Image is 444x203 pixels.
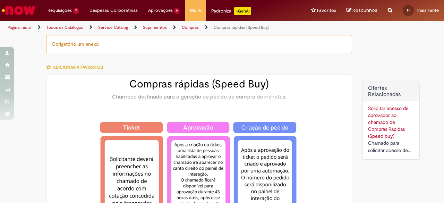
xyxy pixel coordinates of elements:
[8,25,32,30] a: Página inicial
[190,7,201,14] span: More
[53,78,345,90] h2: Compras rápidas (Speed Buy)
[143,25,167,30] a: Suprimentos
[174,8,180,14] span: 9
[362,82,420,160] div: Ofertas Relacionadas
[46,60,107,75] button: Adicionar a Favoritos
[317,7,336,14] span: Favoritos
[46,35,352,53] div: Obrigatório um anexo.
[5,21,291,34] ul: Trilhas de página
[53,93,345,100] div: Chamado destinado para a geração de pedido de compra de indiretos.
[368,85,414,98] h2: Ofertas Relacionadas
[407,8,410,12] span: TF
[182,25,199,30] a: Compras
[347,7,377,14] a: Rascunhos
[46,25,83,30] a: Todos os Catálogos
[98,25,128,30] a: Service Catalog
[368,139,414,154] div: Chamado para solicitar acesso de aprovador ao ticket de Speed buy
[73,8,79,14] span: 7
[48,7,72,14] span: Requisições
[148,7,173,14] span: Aprovações
[211,7,251,15] div: Padroniza
[416,7,439,13] span: Thais Fante
[368,105,409,139] a: Solicitar acesso de aprovador ao chamado de Compras Rápidas (Speed buy)
[53,65,103,70] span: Adicionar a Favoritos
[89,7,138,14] span: Despesas Corporativas
[214,25,270,30] a: Compras rápidas (Speed Buy)
[234,7,251,15] p: +GenAi
[352,7,377,14] span: Rascunhos
[1,3,36,17] img: ServiceNow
